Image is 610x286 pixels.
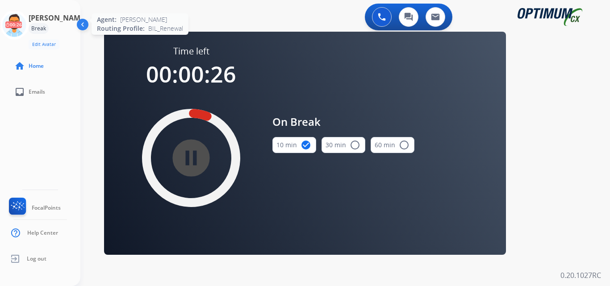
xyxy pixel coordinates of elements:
span: BIL_Renewal [148,24,183,33]
mat-icon: pause_circle_filled [186,153,196,163]
span: Emails [29,88,45,95]
mat-icon: radio_button_unchecked [350,140,360,150]
span: Routing Profile: [97,24,145,33]
span: Home [29,62,44,70]
button: 10 min [272,137,316,153]
div: Break [29,23,49,34]
p: 0.20.1027RC [560,270,601,281]
mat-icon: inbox [14,87,25,97]
button: 30 min [322,137,365,153]
mat-icon: radio_button_unchecked [399,140,409,150]
mat-icon: home [14,61,25,71]
span: Log out [27,255,46,262]
span: FocalPoints [32,204,61,211]
span: Time left [173,45,209,58]
mat-icon: check_circle [301,140,311,150]
span: Agent: [97,15,117,24]
button: Edit Avatar [29,39,59,50]
h3: [PERSON_NAME] [29,12,87,23]
span: Help Center [27,229,58,236]
span: 00:00:26 [146,59,236,89]
span: [PERSON_NAME] [120,15,167,24]
button: 60 min [371,137,414,153]
a: FocalPoints [7,198,61,218]
span: On Break [272,114,414,130]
